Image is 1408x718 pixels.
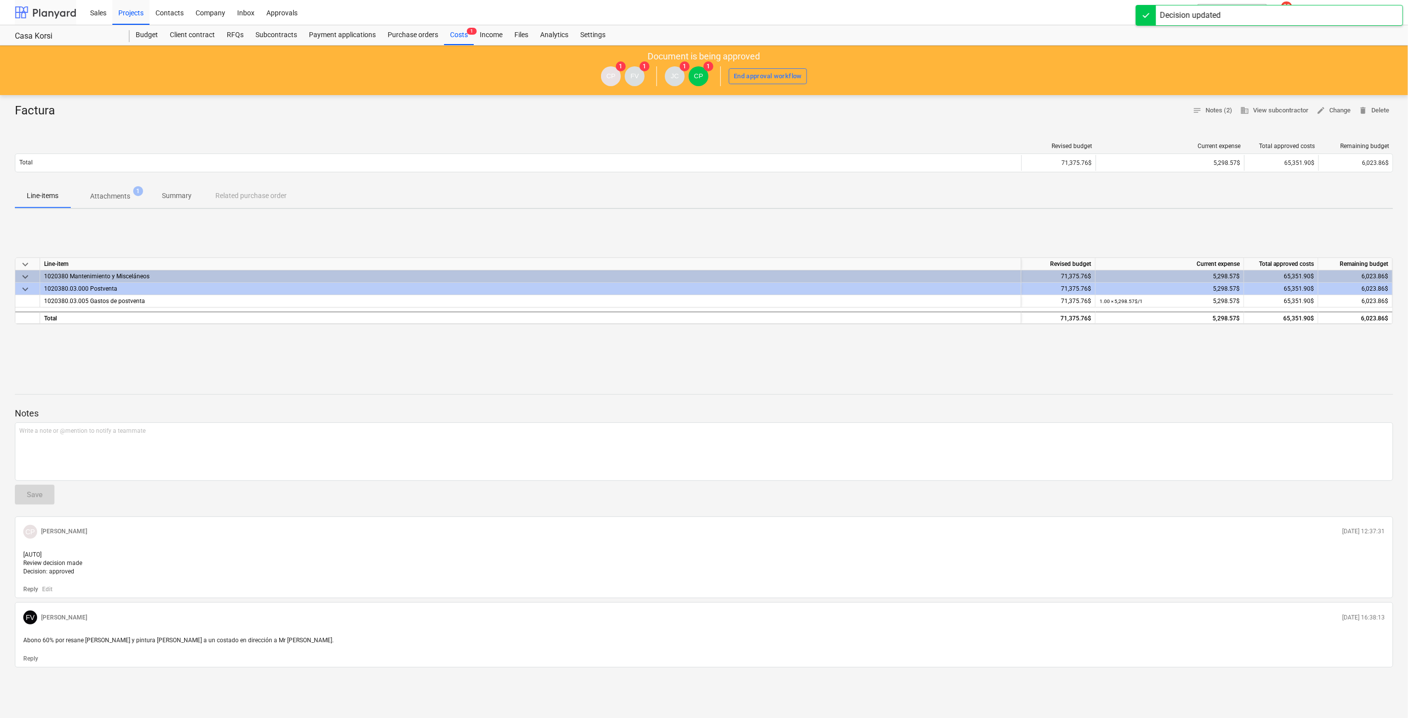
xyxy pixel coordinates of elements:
[1244,283,1318,295] div: 65,351.90$
[574,25,611,45] a: Settings
[1240,105,1308,116] span: View subcontractor
[1312,103,1355,118] button: Change
[162,191,192,201] p: Summary
[44,298,145,305] span: 1020380.03.005 Gastos de postventa
[729,68,807,84] button: End approval workflow
[1316,105,1351,116] span: Change
[23,637,334,644] span: Abono 60% por resane [PERSON_NAME] y pintura [PERSON_NAME] a un costado en dirección a Mr [PERSON...
[680,61,690,71] span: 1
[704,61,713,71] span: 1
[1021,270,1096,283] div: 71,375.76$
[1021,258,1096,270] div: Revised budget
[1358,105,1389,116] span: Delete
[665,66,685,86] div: Javier Cattan
[444,25,474,45] a: Costs1
[1244,270,1318,283] div: 65,351.90$
[734,71,802,82] div: End approval workflow
[1244,258,1318,270] div: Total approved costs
[1342,527,1385,536] p: [DATE] 12:37:31
[1316,106,1325,115] span: edit
[640,61,650,71] span: 1
[133,186,143,196] span: 1
[1318,311,1393,324] div: 6,023.86$
[40,311,1021,324] div: Total
[1021,155,1096,171] div: 71,375.76$
[23,611,37,624] div: Fernando Vanegas
[19,271,31,283] span: keyboard_arrow_down
[474,25,508,45] a: Income
[625,66,645,86] div: Fernando Vanegas
[1318,258,1393,270] div: Remaining budget
[1284,298,1314,305] span: 65,351.90$
[1355,103,1393,118] button: Delete
[1244,311,1318,324] div: 65,351.90$
[19,158,33,167] p: Total
[616,61,626,71] span: 1
[382,25,444,45] a: Purchase orders
[303,25,382,45] a: Payment applications
[1193,106,1202,115] span: notes
[508,25,534,45] a: Files
[1240,106,1249,115] span: business
[19,258,31,270] span: keyboard_arrow_down
[221,25,250,45] a: RFQs
[23,655,38,663] button: Reply
[25,528,35,536] span: CP
[15,31,118,42] div: Casa Korsi
[1358,670,1408,718] div: Widget de chat
[1358,106,1367,115] span: delete
[1096,258,1244,270] div: Current expense
[44,283,1017,295] div: 1020380.03.000 Postventa
[1026,143,1092,150] div: Revised budget
[606,72,616,80] span: CP
[1362,159,1389,166] span: 6,023.86$
[1021,283,1096,295] div: 71,375.76$
[534,25,574,45] a: Analytics
[444,25,474,45] div: Costs
[694,72,704,80] span: CP
[467,28,477,35] span: 1
[1100,299,1143,304] small: 1.00 × 5,298.57$ / 1
[1361,298,1388,305] span: 6,023.86$
[1193,105,1232,116] span: Notes (2)
[42,585,52,594] button: Edit
[19,283,31,295] span: keyboard_arrow_down
[44,270,1017,282] div: 1020380 Mantenimiento y Misceláneos
[1021,311,1096,324] div: 71,375.76$
[15,103,63,119] div: Factura
[1358,670,1408,718] iframe: Chat Widget
[1318,270,1393,283] div: 6,023.86$
[27,191,58,201] p: Line-items
[1236,103,1312,118] button: View subcontractor
[41,527,87,536] p: [PERSON_NAME]
[631,72,639,80] span: FV
[1100,283,1240,295] div: 5,298.57$
[1244,155,1318,171] div: 65,351.90$
[41,614,87,622] p: [PERSON_NAME]
[1160,9,1221,21] div: Decision updated
[689,66,708,86] div: Claudia Perez
[164,25,221,45] a: Client contract
[1100,295,1240,308] div: 5,298.57$
[90,191,130,202] p: Attachments
[1342,614,1385,622] p: [DATE] 16:38:13
[1021,295,1096,308] div: 71,375.76$
[648,51,760,62] p: Document is being approved
[1100,143,1241,150] div: Current expense
[1100,159,1240,166] div: 5,298.57$
[1100,312,1240,325] div: 5,298.57$
[15,408,1393,419] p: Notes
[23,551,82,575] span: [AUTO] Review decision made Decision: approved
[23,585,38,594] button: Reply
[1100,270,1240,283] div: 5,298.57$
